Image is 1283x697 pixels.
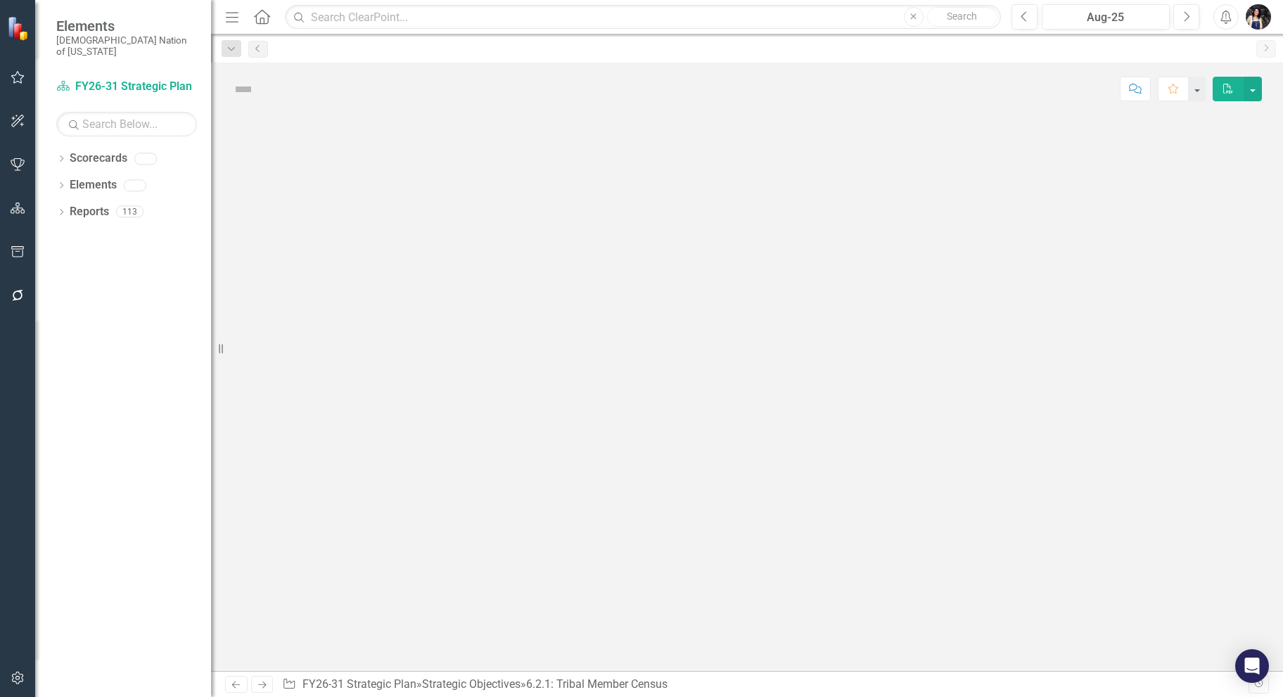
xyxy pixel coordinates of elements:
[302,677,416,691] a: FY26-31 Strategic Plan
[1246,4,1271,30] img: Layla Freeman
[1042,4,1170,30] button: Aug-25
[1235,649,1269,683] div: Open Intercom Messenger
[70,151,127,167] a: Scorecards
[422,677,521,691] a: Strategic Objectives
[947,11,977,22] span: Search
[526,677,668,691] div: 6.2.1: Tribal Member Census
[56,18,197,34] span: Elements
[927,7,997,27] button: Search
[116,206,143,218] div: 113
[232,78,255,101] img: Not Defined
[1047,9,1165,26] div: Aug-25
[70,177,117,193] a: Elements
[285,5,1001,30] input: Search ClearPoint...
[56,112,197,136] input: Search Below...
[56,79,197,95] a: FY26-31 Strategic Plan
[7,15,32,40] img: ClearPoint Strategy
[70,204,109,220] a: Reports
[282,677,1248,693] div: » »
[56,34,197,58] small: [DEMOGRAPHIC_DATA] Nation of [US_STATE]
